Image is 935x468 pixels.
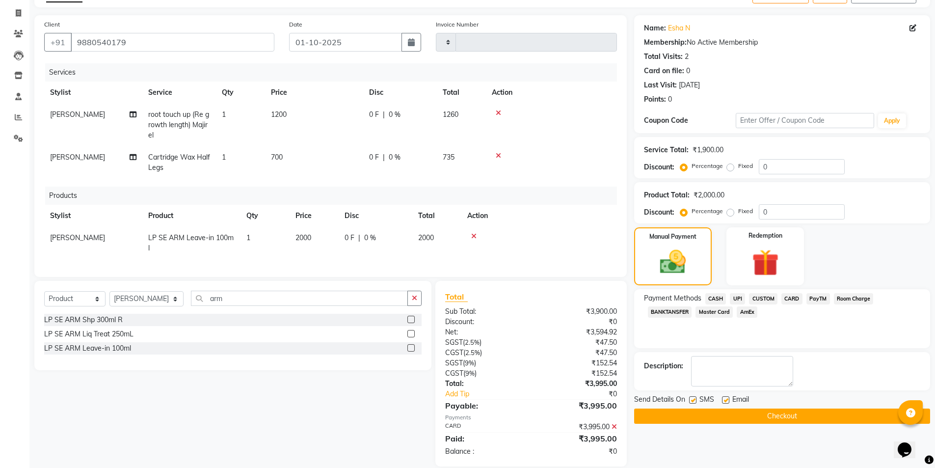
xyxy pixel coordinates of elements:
span: | [383,152,385,163]
span: CASH [705,293,726,304]
label: Manual Payment [649,232,696,241]
span: SMS [699,394,714,407]
span: Master Card [695,306,733,318]
div: Total Visits: [644,52,683,62]
div: ( ) [438,368,531,379]
div: ₹47.50 [531,348,624,358]
th: Qty [240,205,290,227]
div: Card on file: [644,66,684,76]
span: PayTM [806,293,830,304]
div: ₹1,900.00 [693,145,723,155]
span: Email [732,394,749,407]
div: ( ) [438,358,531,368]
div: Service Total: [644,145,689,155]
span: 2000 [418,233,434,242]
span: [PERSON_NAME] [50,153,105,162]
div: [DATE] [679,80,700,90]
span: | [383,110,385,120]
th: Price [290,205,339,227]
th: Action [486,82,617,104]
span: 0 F [345,233,354,243]
span: LP SE ARM Leave-in 100ml [148,233,234,252]
a: Esha N [668,23,690,33]
span: 2.5% [465,338,480,346]
div: Discount: [644,207,674,218]
div: Name: [644,23,666,33]
span: root touch up (Re growth length) Majirel [148,110,209,139]
span: 1 [246,233,250,242]
th: Disc [339,205,412,227]
div: No Active Membership [644,37,920,48]
div: ₹2,000.00 [694,190,724,200]
span: SGST [445,358,463,367]
div: Description: [644,361,683,371]
div: LP SE ARM Shp 300ml R [44,315,123,325]
div: Payments [445,413,616,422]
div: ₹0 [531,317,624,327]
label: Percentage [692,162,723,170]
div: Total: [438,379,531,389]
th: Qty [216,82,265,104]
img: _gift.svg [744,246,787,279]
span: CARD [781,293,802,304]
div: ₹152.54 [531,358,624,368]
span: Payment Methods [644,293,701,303]
div: ₹3,900.00 [531,306,624,317]
div: Product Total: [644,190,690,200]
span: BANKTANSFER [648,306,692,318]
input: Enter Offer / Coupon Code [736,113,874,128]
div: LP SE ARM Leave-in 100ml [44,343,131,354]
div: ₹0 [547,389,624,399]
th: Action [461,205,617,227]
span: 0 F [369,110,379,120]
span: | [358,233,360,243]
div: ₹47.50 [531,337,624,348]
label: Redemption [748,231,782,240]
div: ₹3,995.00 [531,379,624,389]
div: 0 [668,94,672,105]
label: Fixed [738,162,753,170]
div: Balance : [438,446,531,457]
th: Price [265,82,363,104]
span: CUSTOM [749,293,777,304]
span: 700 [271,153,283,162]
div: CARD [438,422,531,432]
img: _cash.svg [652,247,694,277]
input: Search or Scan [191,291,408,306]
div: ₹3,995.00 [531,433,624,444]
span: 0 % [364,233,376,243]
div: Paid: [438,433,531,444]
span: SGST [445,338,463,347]
span: 9% [465,369,475,377]
span: 0 F [369,152,379,163]
div: Points: [644,94,666,105]
span: 1 [222,153,226,162]
input: Search by Name/Mobile/Email/Code [71,33,274,52]
th: Disc [363,82,437,104]
span: 1 [222,110,226,119]
div: 0 [686,66,690,76]
span: AmEx [737,306,757,318]
div: Products [45,187,624,205]
div: 2 [685,52,689,62]
span: 1260 [443,110,458,119]
label: Invoice Number [436,20,479,29]
div: LP SE ARM Liq Treat 250mL [44,329,134,339]
div: ( ) [438,337,531,348]
span: UPI [730,293,745,304]
button: Checkout [634,409,930,424]
span: Total [445,292,468,302]
span: CGST [445,369,463,378]
th: Stylist [44,205,142,227]
div: Last Visit: [644,80,677,90]
span: Send Details On [634,394,685,407]
div: ₹3,594.92 [531,327,624,337]
div: Discount: [644,162,674,172]
span: 2.5% [465,349,480,357]
span: [PERSON_NAME] [50,233,105,242]
button: +91 [44,33,72,52]
th: Total [437,82,486,104]
div: Net: [438,327,531,337]
div: Membership: [644,37,687,48]
a: Add Tip [438,389,546,399]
